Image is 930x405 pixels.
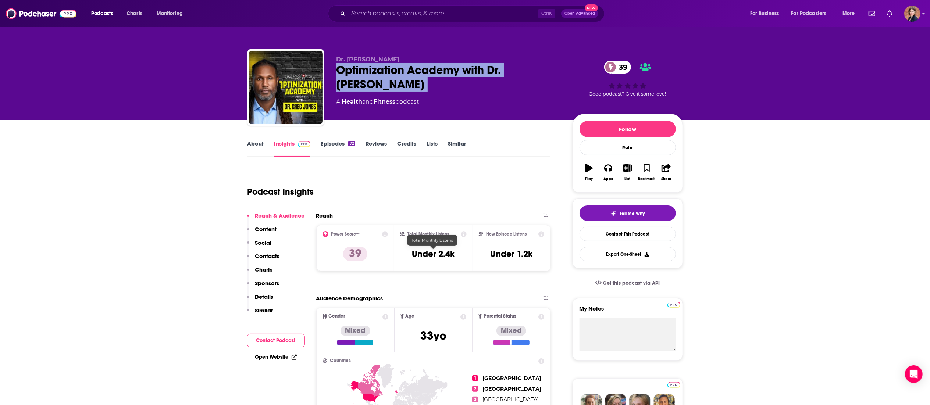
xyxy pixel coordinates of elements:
[91,8,113,19] span: Podcasts
[247,266,273,280] button: Charts
[366,140,387,157] a: Reviews
[255,354,297,360] a: Open Website
[247,293,274,307] button: Details
[637,159,656,186] button: Bookmark
[667,302,680,308] img: Podchaser Pro
[486,232,527,237] h2: New Episode Listens
[618,159,637,186] button: List
[580,305,676,318] label: My Notes
[589,274,666,292] a: Get this podcast via API
[610,211,616,216] img: tell me why sparkle
[496,326,526,336] div: Mixed
[661,177,671,181] div: Share
[247,252,280,266] button: Contacts
[589,91,666,97] span: Good podcast? Give it some love!
[427,140,438,157] a: Lists
[411,238,453,243] span: Total Monthly Listens
[625,177,631,181] div: List
[472,397,478,402] span: 3
[397,140,416,157] a: Credits
[420,329,446,343] span: 33 yo
[348,141,355,146] div: 72
[330,358,351,363] span: Countries
[316,295,383,302] h2: Audience Demographics
[612,61,631,74] span: 39
[86,8,122,19] button: open menu
[619,211,645,216] span: Tell Me Why
[448,140,466,157] a: Similar
[904,6,920,22] span: Logged in as alafair66639
[255,280,279,287] p: Sponsors
[316,212,333,219] h2: Reach
[247,334,305,347] button: Contact Podcast
[585,4,598,11] span: New
[255,252,280,259] p: Contacts
[374,98,396,105] a: Fitness
[603,280,660,286] span: Get this podcast via API
[482,386,541,392] span: [GEOGRAPHIC_DATA]
[585,177,593,181] div: Play
[491,248,533,259] h3: Under 1.2k
[564,12,595,15] span: Open Advanced
[363,98,374,105] span: and
[667,382,680,388] img: Podchaser Pro
[484,314,516,319] span: Parental Status
[255,293,274,300] p: Details
[341,326,370,336] div: Mixed
[255,266,273,273] p: Charts
[538,9,555,18] span: Ctrl K
[745,8,788,19] button: open menu
[604,61,631,74] a: 39
[580,121,676,137] button: Follow
[157,8,183,19] span: Monitoring
[472,375,478,381] span: 1
[638,177,655,181] div: Bookmark
[255,226,277,233] p: Content
[406,314,415,319] span: Age
[573,56,683,101] div: 39Good podcast? Give it some love!
[335,5,612,22] div: Search podcasts, credits, & more...
[274,140,311,157] a: InsightsPodchaser Pro
[247,307,273,320] button: Similar
[152,8,192,19] button: open menu
[6,7,76,21] img: Podchaser - Follow, Share and Rate Podcasts
[837,8,864,19] button: open menu
[255,212,305,219] p: Reach & Audience
[247,212,305,226] button: Reach & Audience
[255,239,272,246] p: Social
[580,247,676,261] button: Export One-Sheet
[247,239,272,253] button: Social
[580,159,599,186] button: Play
[750,8,779,19] span: For Business
[472,386,478,392] span: 2
[667,301,680,308] a: Pro website
[842,8,855,19] span: More
[580,205,676,221] button: tell me why sparkleTell Me Why
[580,140,676,155] div: Rate
[412,248,455,259] h3: Under 2.4k
[122,8,147,19] a: Charts
[321,140,355,157] a: Episodes72
[342,98,363,105] a: Health
[866,7,878,20] a: Show notifications dropdown
[791,8,827,19] span: For Podcasters
[247,280,279,293] button: Sponsors
[343,247,367,261] p: 39
[599,159,618,186] button: Apps
[787,8,837,19] button: open menu
[482,396,539,403] span: [GEOGRAPHIC_DATA]
[905,365,923,383] div: Open Intercom Messenger
[298,141,311,147] img: Podchaser Pro
[580,227,676,241] a: Contact This Podcast
[247,186,314,197] h1: Podcast Insights
[407,232,449,237] h2: Total Monthly Listens
[249,51,323,124] a: Optimization Academy with Dr. Greg Jones
[331,232,360,237] h2: Power Score™
[329,314,345,319] span: Gender
[603,177,613,181] div: Apps
[667,381,680,388] a: Pro website
[884,7,895,20] a: Show notifications dropdown
[904,6,920,22] button: Show profile menu
[561,9,598,18] button: Open AdvancedNew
